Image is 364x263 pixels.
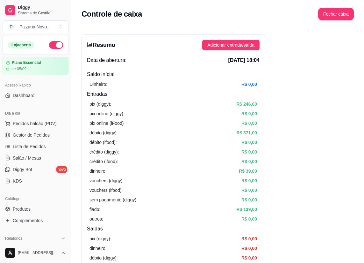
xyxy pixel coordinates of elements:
[89,129,118,136] article: débito (diggy):
[3,3,68,18] a: DiggySistema de Gestão
[3,141,68,152] a: Lista de Pedidos
[89,81,107,88] article: Dinheiro:
[89,101,111,108] article: pix (diggy):
[89,254,118,261] article: débito (diggy):
[8,24,14,30] span: P
[241,196,257,203] article: R$ 0,00
[13,206,31,212] span: Produtos
[19,24,51,30] div: Pizzaria Novo ...
[13,92,35,99] span: Dashboard
[13,120,57,127] span: Pedidos balcão (PDV)
[3,108,68,118] div: Dia a dia
[228,56,260,64] span: [DATE] 18:04
[3,90,68,101] a: Dashboard
[82,9,142,19] h2: Controle de caixa
[89,245,107,252] article: dinheiro:
[3,176,68,186] a: KDS
[5,236,22,241] span: Relatórios
[236,129,257,136] article: R$ 371,00
[241,177,257,184] article: R$ 0,00
[89,148,119,155] article: crédito (diggy):
[89,177,124,184] article: vouchers (diggy):
[3,164,68,175] a: Diggy Botnovo
[241,139,257,146] article: R$ 0,00
[89,206,100,213] article: fiado:
[3,194,68,204] div: Catálogo
[241,158,257,165] article: R$ 0,00
[89,120,124,127] article: pix online (iFood)
[3,245,68,260] button: [EMAIL_ADDRESS][DOMAIN_NAME]
[18,11,66,16] span: Sistema de Gestão
[89,196,138,203] article: sem pagamento (diggy):
[3,118,68,129] button: Pedidos balcão (PDV)
[13,178,22,184] span: KDS
[13,155,41,161] span: Salão / Mesas
[3,204,68,214] a: Produtos
[239,168,257,175] article: R$ 39,00
[241,110,257,117] article: R$ 0,00
[3,153,68,163] a: Salão / Mesas
[241,187,257,194] article: R$ 0,00
[3,215,68,226] a: Complementos
[207,41,254,49] span: Adicionar entrada/saída
[3,130,68,140] a: Gestor de Pedidos
[89,158,118,165] article: crédito (ifood):
[87,42,93,48] span: bar-chart
[241,245,257,252] article: R$ 0,00
[202,40,260,50] button: Adicionar entrada/saída
[318,8,354,20] button: Fechar caixa
[89,215,103,222] article: outros:
[236,206,257,213] article: R$ 139,00
[241,254,257,261] article: R$ 0,00
[3,20,68,33] button: Select a team
[11,66,26,71] article: até 05/09
[89,187,123,194] article: vouchers (ifood):
[18,250,58,255] span: [EMAIL_ADDRESS][DOMAIN_NAME]
[13,217,43,224] span: Complementos
[49,41,63,49] button: Alterar Status
[241,148,257,155] article: R$ 0,00
[241,81,257,88] article: R$ 0,00
[87,56,127,64] span: Data de abertura:
[8,41,34,49] div: Loja aberta
[89,110,125,117] article: pix online (diggy):
[89,235,111,242] article: pix (diggy):
[87,71,260,78] h4: Saldo inícial
[13,166,32,173] span: Diggy Bot
[87,41,115,49] h3: Resumo
[3,57,68,75] a: Plano Essencialaté 05/09
[87,225,260,233] h4: Saídas
[18,5,66,11] span: Diggy
[89,168,107,175] article: dinheiro:
[13,132,50,138] span: Gestor de Pedidos
[12,60,41,65] article: Plano Essencial
[87,90,260,98] h4: Entradas
[236,101,257,108] article: R$ 246,00
[3,80,68,90] div: Acesso Rápido
[241,120,257,127] article: R$ 0,00
[13,143,46,150] span: Lista de Pedidos
[89,139,117,146] article: débito (ifood):
[241,215,257,222] article: R$ 0,00
[241,235,257,242] article: R$ 0,00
